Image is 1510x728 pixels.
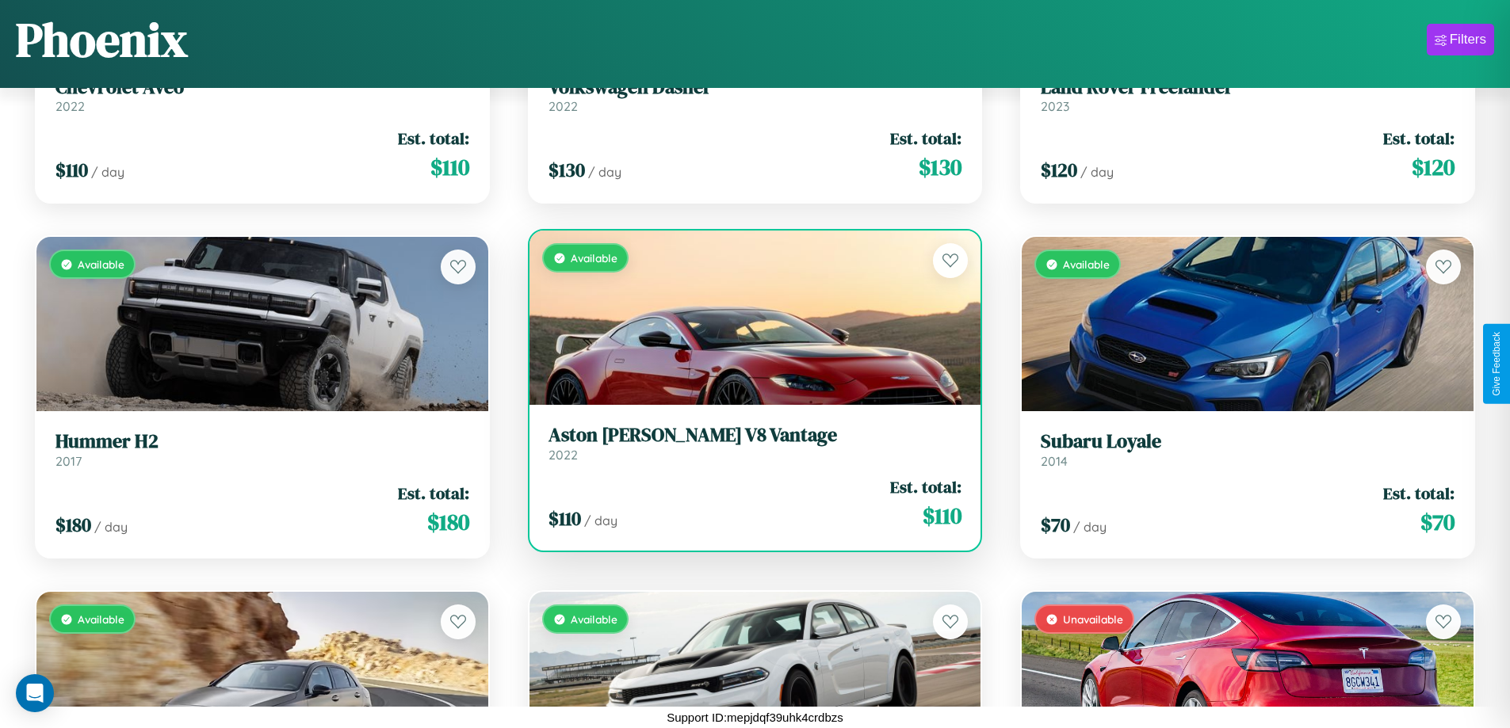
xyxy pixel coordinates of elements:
[1427,24,1494,55] button: Filters
[923,500,961,532] span: $ 110
[78,612,124,626] span: Available
[890,475,961,498] span: Est. total:
[667,707,843,728] p: Support ID: mepjdqf39uhk4crdbzs
[94,519,128,535] span: / day
[1080,164,1114,180] span: / day
[549,447,578,463] span: 2022
[584,513,617,528] span: / day
[1041,76,1455,99] h3: Land Rover Freelander
[890,127,961,150] span: Est. total:
[55,430,469,453] h3: Hummer H2
[571,612,617,626] span: Available
[1063,257,1110,271] span: Available
[1041,430,1455,453] h3: Subaru Loyale
[1450,32,1486,48] div: Filters
[1063,612,1123,626] span: Unavailable
[549,157,585,183] span: $ 130
[55,512,91,538] span: $ 180
[549,505,581,532] span: $ 110
[1041,430,1455,469] a: Subaru Loyale2014
[78,257,124,271] span: Available
[1041,76,1455,115] a: Land Rover Freelander2023
[1383,127,1455,150] span: Est. total:
[549,424,962,447] h3: Aston [PERSON_NAME] V8 Vantage
[16,7,188,72] h1: Phoenix
[55,98,85,114] span: 2022
[16,674,54,712] div: Open Intercom Messenger
[549,76,962,99] h3: Volkswagen Dasher
[55,453,82,469] span: 2017
[55,76,469,99] h3: Chevrolet Aveo
[55,430,469,469] a: Hummer H22017
[55,76,469,115] a: Chevrolet Aveo2022
[55,157,88,183] span: $ 110
[1041,98,1069,114] span: 2023
[1491,332,1502,396] div: Give Feedback
[549,76,962,115] a: Volkswagen Dasher2022
[1420,506,1455,538] span: $ 70
[398,482,469,505] span: Est. total:
[549,424,962,463] a: Aston [PERSON_NAME] V8 Vantage2022
[549,98,578,114] span: 2022
[919,151,961,183] span: $ 130
[91,164,124,180] span: / day
[1073,519,1107,535] span: / day
[427,506,469,538] span: $ 180
[430,151,469,183] span: $ 110
[1041,453,1068,469] span: 2014
[588,164,621,180] span: / day
[1041,157,1077,183] span: $ 120
[1412,151,1455,183] span: $ 120
[398,127,469,150] span: Est. total:
[1383,482,1455,505] span: Est. total:
[571,251,617,265] span: Available
[1041,512,1070,538] span: $ 70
